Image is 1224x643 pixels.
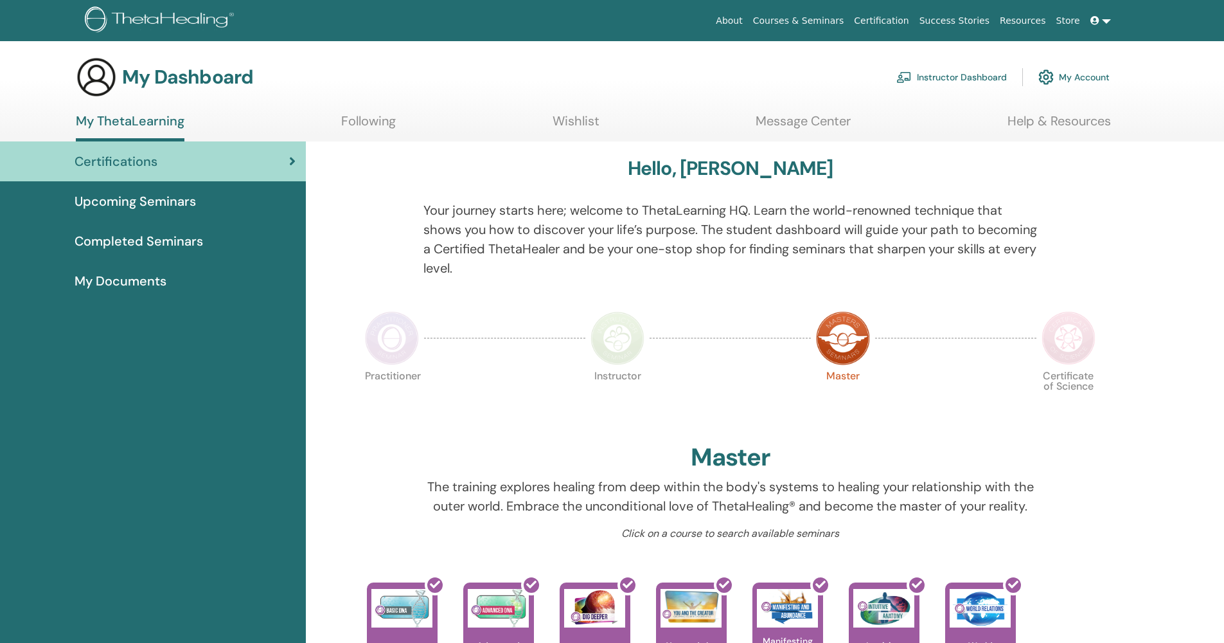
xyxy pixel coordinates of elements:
[691,443,770,473] h2: Master
[75,192,196,211] span: Upcoming Seminars
[661,589,722,624] img: You and the Creator
[748,9,849,33] a: Courses & Seminars
[468,589,529,628] img: Advanced DNA
[423,477,1037,516] p: The training explores healing from deep within the body's systems to healing your relationship wi...
[816,371,870,425] p: Master
[1051,9,1085,33] a: Store
[590,311,644,365] img: Instructor
[756,113,851,138] a: Message Center
[896,71,912,83] img: chalkboard-teacher.svg
[757,589,818,628] img: Manifesting and Abundance
[75,231,203,251] span: Completed Seminars
[1042,371,1095,425] p: Certificate of Science
[564,589,625,628] img: Dig Deeper
[896,63,1007,91] a: Instructor Dashboard
[553,113,599,138] a: Wishlist
[914,9,995,33] a: Success Stories
[341,113,396,138] a: Following
[423,526,1037,541] p: Click on a course to search available seminars
[1038,63,1110,91] a: My Account
[1038,66,1054,88] img: cog.svg
[628,157,833,180] h3: Hello, [PERSON_NAME]
[849,9,914,33] a: Certification
[995,9,1051,33] a: Resources
[590,371,644,425] p: Instructor
[853,589,914,628] img: Intuitive Anatomy
[76,113,184,141] a: My ThetaLearning
[365,371,419,425] p: Practitioner
[76,57,117,98] img: generic-user-icon.jpg
[1007,113,1111,138] a: Help & Resources
[365,311,419,365] img: Practitioner
[423,201,1037,278] p: Your journey starts here; welcome to ThetaLearning HQ. Learn the world-renowned technique that sh...
[122,66,253,89] h3: My Dashboard
[75,271,166,291] span: My Documents
[75,152,157,171] span: Certifications
[816,311,870,365] img: Master
[1042,311,1095,365] img: Certificate of Science
[711,9,747,33] a: About
[85,6,238,35] img: logo.png
[950,589,1011,628] img: World Relations
[371,589,432,628] img: Basic DNA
